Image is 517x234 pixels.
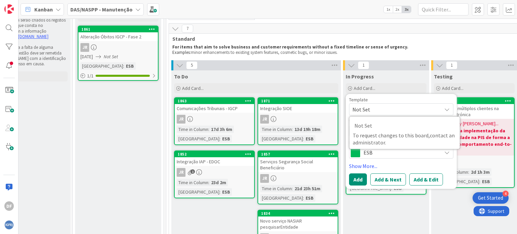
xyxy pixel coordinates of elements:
[478,195,503,201] div: Get Started
[370,173,406,186] button: Add & Next
[258,210,338,216] div: 1834
[14,1,31,9] span: Support
[80,43,89,52] div: JR
[182,25,193,33] span: 7
[443,120,498,127] span: [DATE] By [PERSON_NAME]...
[435,98,514,104] div: 1901
[34,5,53,13] span: Kanban
[258,216,338,231] div: Novo serviço NASIAR pesquisarEntidade
[261,152,338,157] div: 1857
[402,6,411,13] span: 3x
[409,173,443,186] button: Add & Edit
[209,126,234,133] div: 17d 3h 6m
[358,61,369,69] span: 1
[78,43,158,52] div: JR
[303,135,304,142] span: :
[78,26,159,81] a: 1861Alteração Óbitos IGCP - Fase 2JR[DATE]Not Set[GEOGRAPHIC_DATA]:ESB1/1
[80,53,93,60] span: [DATE]
[260,135,303,142] div: [GEOGRAPHIC_DATA]
[303,194,304,202] span: :
[257,97,338,145] a: 1871Integração SIOEJRTime in Column:13d 19h 18m[GEOGRAPHIC_DATA]:ESB
[260,115,269,124] div: JR
[438,99,514,103] div: 1901
[434,97,515,188] a: 1901Suporte a múltiplos clientes na Fatura Eletrónica[DATE] By [PERSON_NAME]...À espera da implem...
[418,3,469,15] input: Quick Filter...
[78,72,158,80] div: 1/1
[178,99,254,103] div: 1863
[78,26,158,41] div: 1861Alteração Óbitos IGCP - Fase 2
[353,132,455,146] span: contact an administrator
[177,135,219,142] div: [GEOGRAPHIC_DATA]
[434,73,453,80] span: Testing
[175,151,254,166] div: 1852Integração IAP - EDOC
[175,98,254,104] div: 1863
[304,135,315,142] div: ESB
[177,179,208,186] div: Time in Column
[393,6,402,13] span: 2x
[4,220,14,230] img: avatar
[104,54,118,60] i: Not Set
[258,104,338,113] div: Integração SIOE
[353,132,455,146] span: To request changes to this board, .
[209,179,228,186] div: 23d 2m
[349,119,460,132] a: Not Set
[258,151,338,172] div: 1857Serviços Segurança Social Beneficiário
[124,62,136,70] div: ESB
[87,72,94,79] span: 1 / 1
[70,6,133,13] b: DAS/NASPP - Manutenção
[178,152,254,157] div: 1852
[349,162,453,170] a: Show More...
[175,168,254,177] div: JR
[177,115,185,124] div: JR
[261,211,338,216] div: 1834
[174,73,188,80] span: To Do
[258,98,338,113] div: 1871Integração SIOE
[219,188,220,196] span: :
[442,85,463,91] span: Add Card...
[175,157,254,166] div: Integração IAP - EDOC
[260,194,303,202] div: [GEOGRAPHIC_DATA]
[468,168,469,176] span: :
[304,194,315,202] div: ESB
[260,174,269,183] div: JR
[175,151,254,157] div: 1852
[177,188,219,196] div: [GEOGRAPHIC_DATA]
[435,104,514,119] div: Suporte a múltiplos clientes na Fatura Eletrónica
[175,115,254,124] div: JR
[4,201,14,211] div: DF
[175,98,254,113] div: 1863Comunicações Tribunais - IGCP
[261,99,338,103] div: 1871
[208,126,209,133] span: :
[384,6,393,13] span: 1x
[257,151,338,204] a: 1857Serviços Segurança Social BeneficiárioJRTime in Column:21d 23h 51m[GEOGRAPHIC_DATA]:ESB
[123,62,124,70] span: :
[473,192,509,204] div: Open Get Started checklist, remaining modules: 4
[208,179,209,186] span: :
[437,127,512,154] b: À espera da implementação da funcionalidade na PIS de forma a testar o comportamento end-to-end
[479,178,480,185] span: :
[437,178,479,185] div: [GEOGRAPHIC_DATA]
[258,174,338,183] div: JR
[260,185,292,192] div: Time in Column
[220,188,232,196] div: ESB
[354,121,451,130] span: Not Set
[349,173,367,186] button: Add
[346,73,374,80] span: In Progress
[172,44,408,50] strong: For items that aim to solve business and customer requirements without a fixed timeline or sense ...
[182,85,204,91] span: Add Card...
[435,98,514,119] div: 1901Suporte a múltiplos clientes na Fatura Eletrónica
[292,185,293,192] span: :
[220,135,232,142] div: ESB
[4,4,14,14] img: Visit kanbanzone.com
[446,61,457,69] span: 1
[78,32,158,41] div: Alteração Óbitos IGCP - Fase 2
[174,151,255,198] a: 1852Integração IAP - EDOCJRTime in Column:23d 2m[GEOGRAPHIC_DATA]:ESB
[191,169,195,174] span: 1
[349,97,368,102] span: Template
[78,26,158,32] div: 1861
[8,34,48,39] a: [URL][DOMAIN_NAME]
[258,98,338,104] div: 1871
[219,135,220,142] span: :
[293,126,322,133] div: 13d 19h 18m
[354,85,375,91] span: Add Card...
